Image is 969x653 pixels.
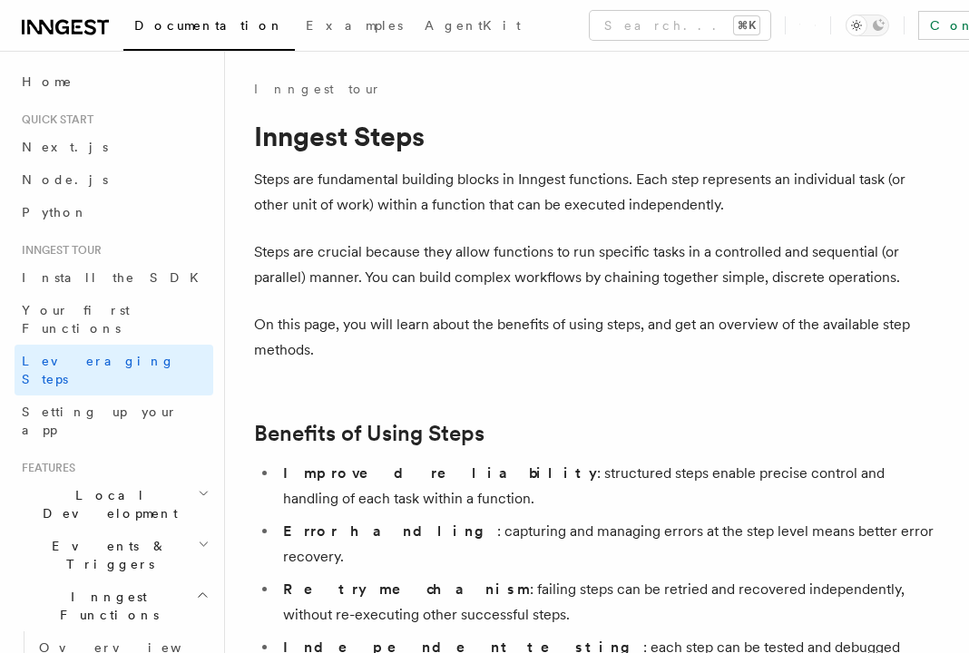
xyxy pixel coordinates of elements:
[123,5,295,51] a: Documentation
[15,395,213,446] a: Setting up your app
[22,404,178,437] span: Setting up your app
[15,243,102,258] span: Inngest tour
[15,261,213,294] a: Install the SDK
[22,303,130,336] span: Your first Functions
[590,11,770,40] button: Search...⌘K
[278,577,940,628] li: : failing steps can be retried and recovered independently, without re-executing other successful...
[283,580,530,598] strong: Retry mechanism
[254,80,381,98] a: Inngest tour
[278,461,940,512] li: : structured steps enable precise control and handling of each task within a function.
[254,167,940,218] p: Steps are fundamental building blocks in Inngest functions. Each step represents an individual ta...
[15,479,213,530] button: Local Development
[254,312,940,363] p: On this page, you will learn about the benefits of using steps, and get an overview of the availa...
[15,588,196,624] span: Inngest Functions
[15,196,213,229] a: Python
[278,519,940,570] li: : capturing and managing errors at the step level means better error recovery.
[15,461,75,475] span: Features
[15,294,213,345] a: Your first Functions
[22,172,108,187] span: Node.js
[22,73,73,91] span: Home
[734,16,759,34] kbd: ⌘K
[283,522,497,540] strong: Error handling
[295,5,414,49] a: Examples
[15,65,213,98] a: Home
[254,239,940,290] p: Steps are crucial because they allow functions to run specific tasks in a controlled and sequenti...
[15,530,213,580] button: Events & Triggers
[254,120,940,152] h1: Inngest Steps
[22,270,210,285] span: Install the SDK
[15,131,213,163] a: Next.js
[15,537,198,573] span: Events & Triggers
[425,18,521,33] span: AgentKit
[22,140,108,154] span: Next.js
[846,15,889,36] button: Toggle dark mode
[15,345,213,395] a: Leveraging Steps
[15,580,213,631] button: Inngest Functions
[15,112,93,127] span: Quick start
[22,205,88,219] span: Python
[414,5,532,49] a: AgentKit
[134,18,284,33] span: Documentation
[283,464,597,482] strong: Improved reliability
[22,354,175,386] span: Leveraging Steps
[15,163,213,196] a: Node.js
[306,18,403,33] span: Examples
[15,486,198,522] span: Local Development
[254,421,484,446] a: Benefits of Using Steps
